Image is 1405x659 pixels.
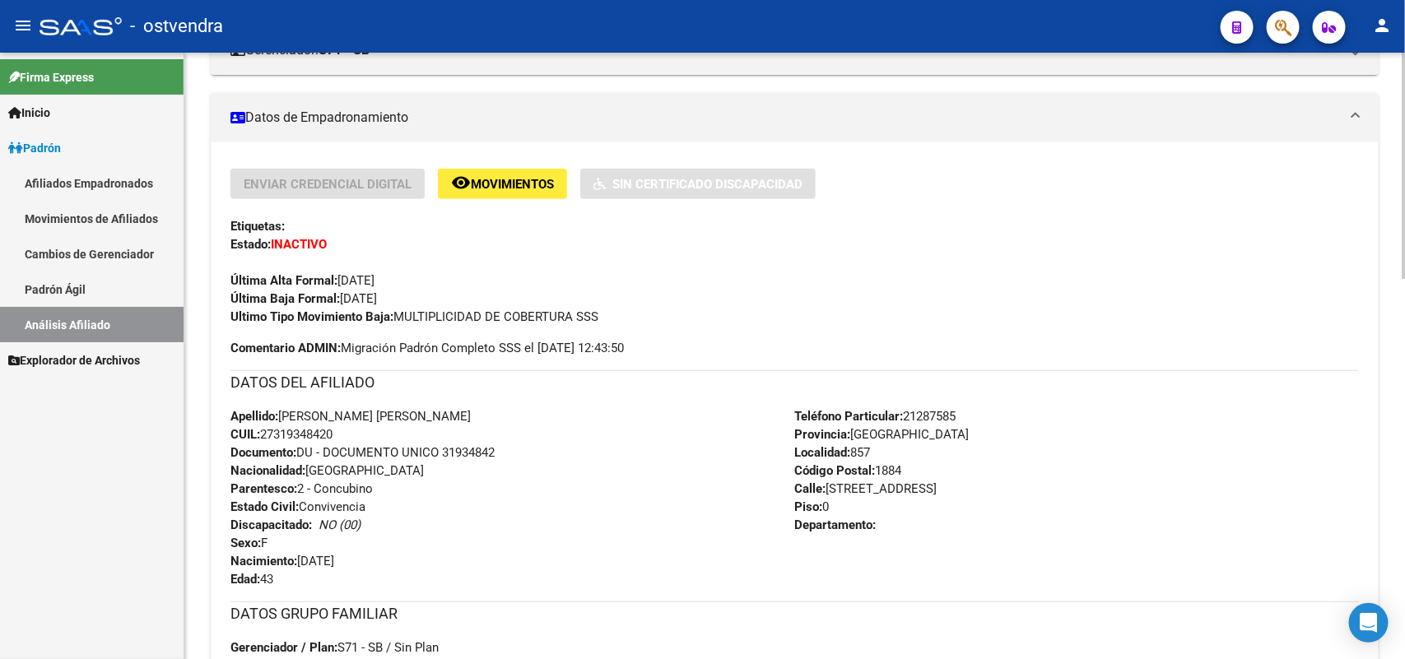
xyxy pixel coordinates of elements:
[8,104,50,122] span: Inicio
[230,499,365,514] span: Convivencia
[230,554,334,569] span: [DATE]
[230,536,268,550] span: F
[130,8,223,44] span: - ostvendra
[580,169,816,199] button: Sin Certificado Discapacidad
[795,481,937,496] span: [STREET_ADDRESS]
[230,309,393,324] strong: Ultimo Tipo Movimiento Baja:
[795,481,826,496] strong: Calle:
[230,445,495,460] span: DU - DOCUMENTO UNICO 31934842
[795,427,970,442] span: [GEOGRAPHIC_DATA]
[230,554,297,569] strong: Nacimiento:
[230,219,285,234] strong: Etiquetas:
[230,427,333,442] span: 27319348420
[230,409,278,424] strong: Apellido:
[319,517,361,532] i: NO (00)
[795,499,823,514] strong: Piso:
[230,341,341,355] strong: Comentario ADMIN:
[795,445,851,460] strong: Localidad:
[795,445,871,460] span: 857
[230,517,312,532] strong: Discapacitado:
[230,409,471,424] span: [PERSON_NAME] [PERSON_NAME]
[230,481,297,496] strong: Parentesco:
[230,572,260,587] strong: Edad:
[230,463,424,478] span: [GEOGRAPHIC_DATA]
[230,291,377,306] span: [DATE]
[438,169,567,199] button: Movimientos
[230,371,1359,394] h3: DATOS DEL AFILIADO
[230,169,425,199] button: Enviar Credencial Digital
[1349,603,1389,643] div: Open Intercom Messenger
[230,499,299,514] strong: Estado Civil:
[8,351,140,369] span: Explorador de Archivos
[8,139,61,157] span: Padrón
[230,445,296,460] strong: Documento:
[795,427,851,442] strong: Provincia:
[230,291,340,306] strong: Última Baja Formal:
[471,177,554,192] span: Movimientos
[795,409,956,424] span: 21287585
[230,640,337,655] strong: Gerenciador / Plan:
[230,273,337,288] strong: Última Alta Formal:
[795,463,902,478] span: 1884
[230,463,305,478] strong: Nacionalidad:
[230,273,375,288] span: [DATE]
[271,237,327,252] strong: INACTIVO
[230,109,1339,127] mat-panel-title: Datos de Empadronamiento
[795,463,876,478] strong: Código Postal:
[795,409,904,424] strong: Teléfono Particular:
[795,517,877,532] strong: Departamento:
[230,339,624,357] span: Migración Padrón Completo SSS el [DATE] 12:43:50
[230,602,1359,625] h3: DATOS GRUPO FAMILIAR
[230,481,373,496] span: 2 - Concubino
[795,499,830,514] span: 0
[244,177,412,192] span: Enviar Credencial Digital
[13,16,33,35] mat-icon: menu
[230,309,598,324] span: MULTIPLICIDAD DE COBERTURA SSS
[230,572,273,587] span: 43
[8,68,94,86] span: Firma Express
[451,173,471,193] mat-icon: remove_red_eye
[1372,16,1392,35] mat-icon: person
[230,536,261,550] strong: Sexo:
[230,427,260,442] strong: CUIL:
[230,237,271,252] strong: Estado:
[211,93,1379,142] mat-expansion-panel-header: Datos de Empadronamiento
[612,177,803,192] span: Sin Certificado Discapacidad
[230,640,439,655] span: S71 - SB / Sin Plan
